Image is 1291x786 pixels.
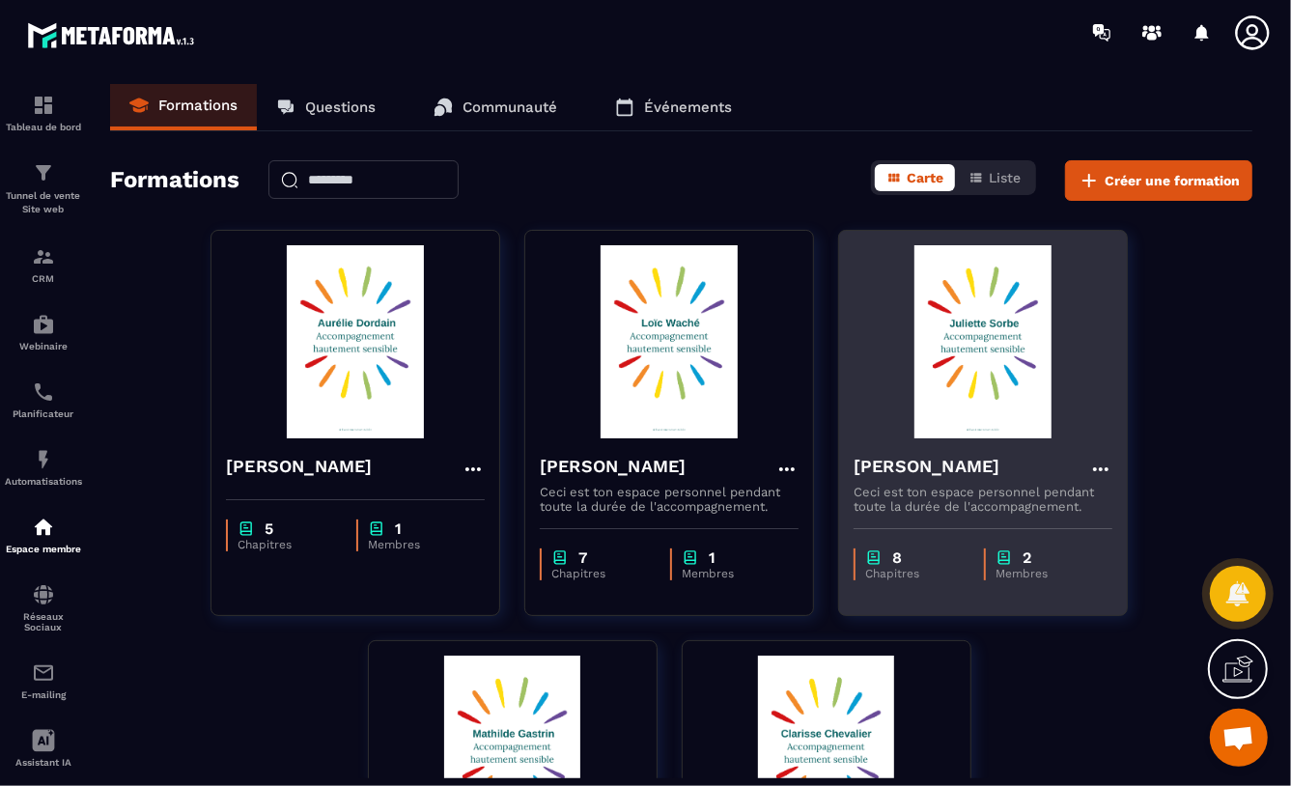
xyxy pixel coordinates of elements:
[854,245,1112,438] img: formation-background
[1210,709,1268,767] div: Ouvrir le chat
[5,544,82,554] p: Espace membre
[32,516,55,539] img: automations
[226,245,485,438] img: formation-background
[1105,171,1240,190] span: Créer une formation
[368,538,465,551] p: Membres
[524,230,838,640] a: formation-background[PERSON_NAME]Ceci est ton espace personnel pendant toute la durée de l'accomp...
[854,485,1112,514] p: Ceci est ton espace personnel pendant toute la durée de l'accompagnement.
[257,84,395,130] a: Questions
[238,538,337,551] p: Chapitres
[838,230,1152,640] a: formation-background[PERSON_NAME]Ceci est ton espace personnel pendant toute la durée de l'accomp...
[865,548,883,567] img: chapter
[32,161,55,184] img: formation
[5,569,82,647] a: social-networksocial-networkRéseaux Sociaux
[5,298,82,366] a: automationsautomationsWebinaire
[226,453,373,480] h4: [PERSON_NAME]
[158,97,238,114] p: Formations
[110,160,239,201] h2: Formations
[5,408,82,419] p: Planificateur
[5,122,82,132] p: Tableau de bord
[551,548,569,567] img: chapter
[596,84,751,130] a: Événements
[463,98,557,116] p: Communauté
[709,548,716,567] p: 1
[5,341,82,351] p: Webinaire
[32,245,55,268] img: formation
[110,84,257,130] a: Formations
[644,98,732,116] p: Événements
[5,476,82,487] p: Automatisations
[32,313,55,336] img: automations
[5,79,82,147] a: formationformationTableau de bord
[1065,160,1252,201] button: Créer une formation
[5,231,82,298] a: formationformationCRM
[27,17,201,53] img: logo
[5,757,82,768] p: Assistant IA
[540,453,687,480] h4: [PERSON_NAME]
[865,567,965,580] p: Chapitres
[5,273,82,284] p: CRM
[32,661,55,685] img: email
[996,548,1013,567] img: chapter
[210,230,524,640] a: formation-background[PERSON_NAME]chapter5Chapitreschapter1Membres
[32,380,55,404] img: scheduler
[907,170,943,185] span: Carte
[989,170,1021,185] span: Liste
[238,519,255,538] img: chapter
[32,583,55,606] img: social-network
[5,689,82,700] p: E-mailing
[578,548,587,567] p: 7
[5,189,82,216] p: Tunnel de vente Site web
[996,567,1093,580] p: Membres
[395,519,402,538] p: 1
[5,611,82,632] p: Réseaux Sociaux
[5,434,82,501] a: automationsautomationsAutomatisations
[892,548,902,567] p: 8
[682,567,779,580] p: Membres
[265,519,273,538] p: 5
[5,501,82,569] a: automationsautomationsEspace membre
[540,485,799,514] p: Ceci est ton espace personnel pendant toute la durée de l'accompagnement.
[875,164,955,191] button: Carte
[854,453,1000,480] h4: [PERSON_NAME]
[682,548,699,567] img: chapter
[305,98,376,116] p: Questions
[5,647,82,715] a: emailemailE-mailing
[5,715,82,782] a: Assistant IA
[32,94,55,117] img: formation
[368,519,385,538] img: chapter
[5,366,82,434] a: schedulerschedulerPlanificateur
[551,567,651,580] p: Chapitres
[32,448,55,471] img: automations
[540,245,799,438] img: formation-background
[1023,548,1031,567] p: 2
[5,147,82,231] a: formationformationTunnel de vente Site web
[414,84,576,130] a: Communauté
[957,164,1032,191] button: Liste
